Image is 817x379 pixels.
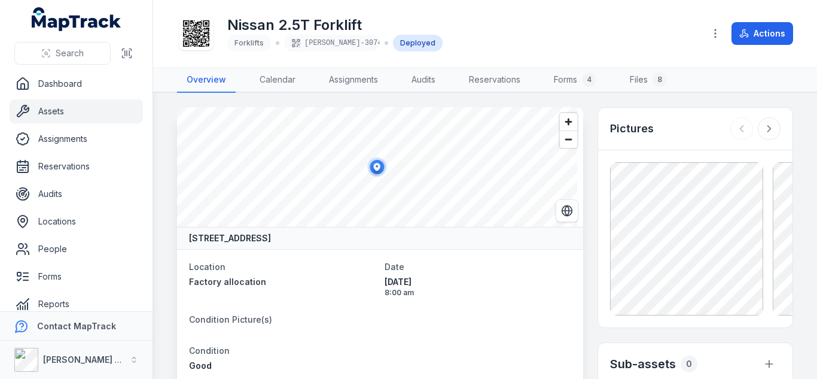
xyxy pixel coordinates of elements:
[250,68,305,93] a: Calendar
[10,72,143,96] a: Dashboard
[620,68,676,93] a: Files8
[284,35,380,51] div: [PERSON_NAME]-3074
[385,276,571,298] time: 12/09/2025, 8:00:56 am
[681,356,697,372] div: 0
[402,68,445,93] a: Audits
[731,22,793,45] button: Actions
[556,199,578,222] button: Switch to Satellite View
[14,42,111,65] button: Search
[189,345,230,356] span: Condition
[10,210,143,234] a: Locations
[189,232,271,244] strong: [STREET_ADDRESS]
[319,68,388,93] a: Assignments
[582,72,596,87] div: 4
[10,182,143,206] a: Audits
[459,68,530,93] a: Reservations
[177,107,577,227] canvas: Map
[189,276,375,288] a: Factory allocation
[610,356,676,372] h2: Sub-assets
[393,35,443,51] div: Deployed
[610,120,654,137] h3: Pictures
[544,68,606,93] a: Forms4
[189,314,272,325] span: Condition Picture(s)
[37,321,116,331] strong: Contact MapTrack
[10,292,143,316] a: Reports
[43,354,126,365] strong: [PERSON_NAME] Air
[560,131,577,148] button: Zoom out
[189,277,266,287] span: Factory allocation
[385,262,404,272] span: Date
[10,99,143,123] a: Assets
[560,113,577,131] button: Zoom in
[385,288,571,298] span: 8:00 am
[56,47,84,59] span: Search
[189,262,225,272] span: Location
[653,72,667,87] div: 8
[32,7,121,31] a: MapTrack
[10,237,143,261] a: People
[385,276,571,288] span: [DATE]
[10,127,143,151] a: Assignments
[189,360,212,371] span: Good
[10,154,143,178] a: Reservations
[234,38,264,47] span: Forklifts
[227,16,443,35] h1: Nissan 2.5T Forklift
[177,68,236,93] a: Overview
[10,265,143,289] a: Forms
